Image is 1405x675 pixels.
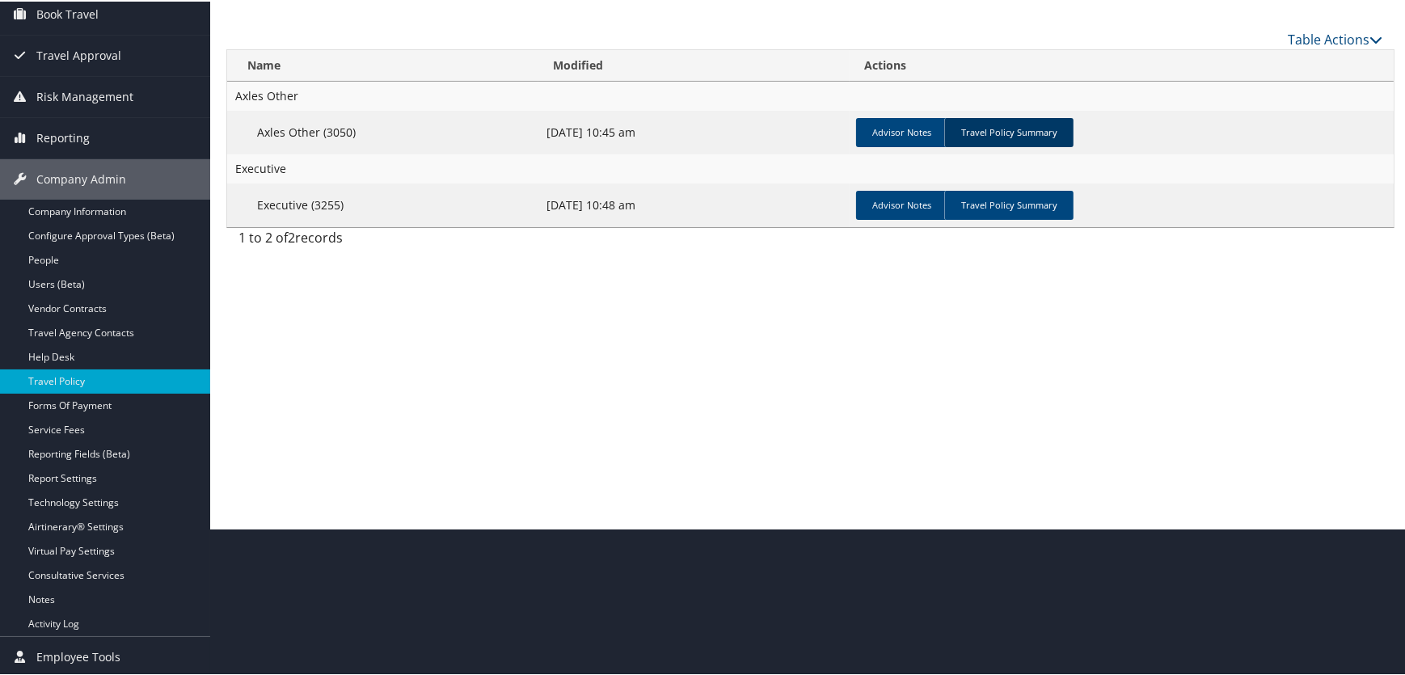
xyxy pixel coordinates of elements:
span: 2 [288,227,295,245]
a: Travel Policy Summary [944,116,1074,146]
th: Modified: activate to sort column ascending [538,49,850,80]
a: Advisor Notes [856,116,947,146]
td: Axles Other (3050) [227,109,538,153]
td: Executive [227,153,1394,182]
th: Name: activate to sort column ascending [227,49,538,80]
span: Reporting [36,116,90,157]
a: Advisor Notes [856,189,947,218]
td: Axles Other [227,80,1394,109]
span: Travel Approval [36,34,121,74]
td: [DATE] 10:48 am [538,182,850,226]
th: Actions [850,49,1394,80]
span: Company Admin [36,158,126,198]
td: Executive (3255) [227,182,538,226]
a: Travel Policy Summary [944,189,1074,218]
td: [DATE] 10:45 am [538,109,850,153]
span: Risk Management [36,75,133,116]
a: Table Actions [1288,29,1382,47]
div: 1 to 2 of records [238,226,506,254]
